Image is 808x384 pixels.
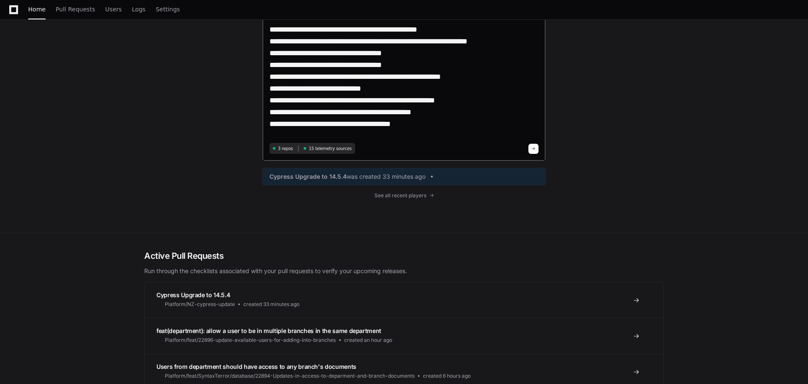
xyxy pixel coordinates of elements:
[269,172,539,181] a: Cypress Upgrade to 14.5.4was created 33 minutes ago
[347,172,426,181] span: was created 33 minutes ago
[278,145,293,152] span: 3 repos
[309,145,351,152] span: 15 telemetry sources
[105,7,122,12] span: Users
[56,7,95,12] span: Pull Requests
[344,337,392,344] span: created an hour ago
[156,7,180,12] span: Settings
[156,291,230,298] span: Cypress Upgrade to 14.5.4
[145,282,663,318] a: Cypress Upgrade to 14.5.4Platform/NZ-cypress-updatecreated 33 minutes ago
[374,192,426,199] span: See all recent players
[156,327,381,334] span: feat(department): allow a user to be in multiple branches in the same department
[243,301,299,308] span: created 33 minutes ago
[165,301,235,308] span: Platform/NZ-cypress-update
[132,7,145,12] span: Logs
[28,7,46,12] span: Home
[269,172,347,181] span: Cypress Upgrade to 14.5.4
[262,192,546,199] a: See all recent players
[423,373,471,379] span: created 6 hours ago
[144,267,664,275] p: Run through the checklists associated with your pull requests to verify your upcoming releases.
[165,337,336,344] span: Platform/feat/22896-update-available-users-for-adding-into-branches
[144,250,664,262] h2: Active Pull Requests
[145,318,663,354] a: feat(department): allow a user to be in multiple branches in the same departmentPlatform/feat/228...
[165,373,415,379] span: Platform/feat/SyntaxTerror/database/22894-Updates-in-access-to-deparment-and-branch-documents
[156,363,356,370] span: Users from department should have access to any branch's documents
